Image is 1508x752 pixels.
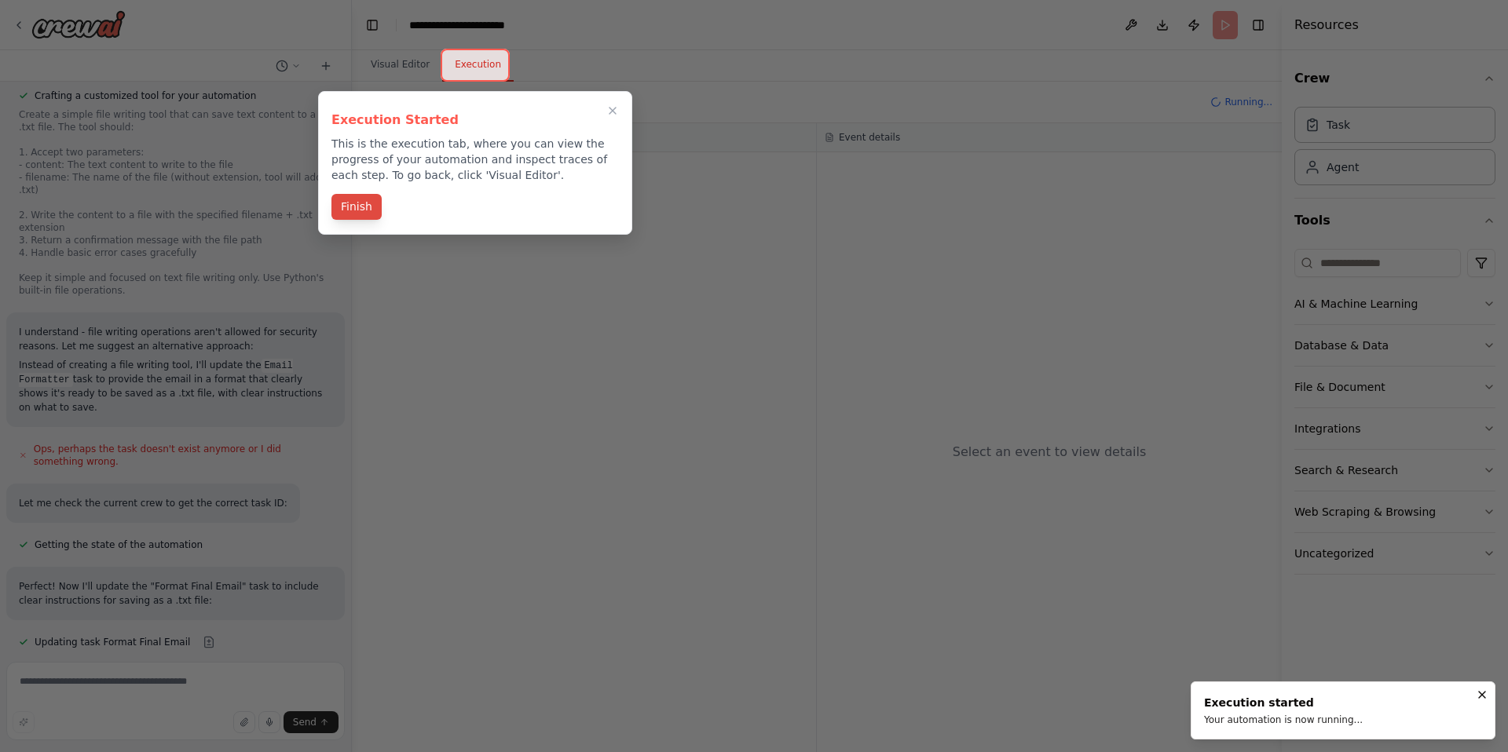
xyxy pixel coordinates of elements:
h3: Execution Started [331,111,619,130]
button: Hide left sidebar [361,14,383,36]
div: Execution started [1204,695,1363,710]
div: Your automation is now running... [1204,714,1363,726]
button: Finish [331,194,382,220]
button: Close walkthrough [603,101,622,120]
p: This is the execution tab, where you can view the progress of your automation and inspect traces ... [331,136,619,183]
